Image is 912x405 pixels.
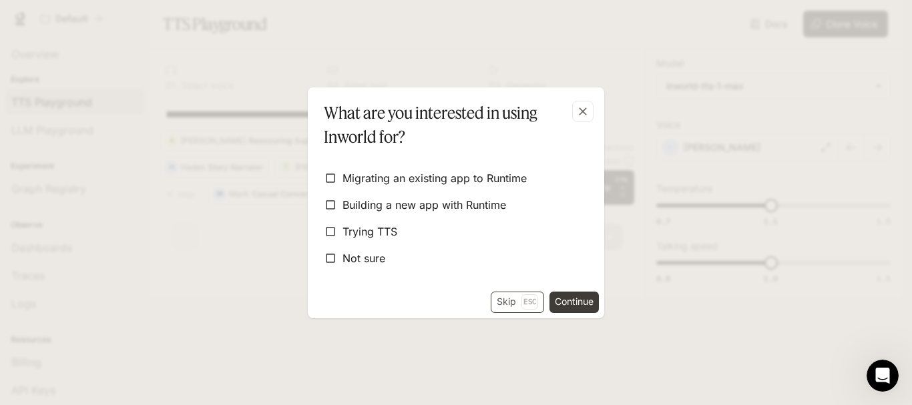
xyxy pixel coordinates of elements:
span: Building a new app with Runtime [343,197,506,213]
span: Trying TTS [343,224,397,240]
span: Not sure [343,250,385,266]
p: What are you interested in using Inworld for? [324,101,583,149]
p: Esc [521,294,538,309]
button: Continue [549,292,599,313]
button: SkipEsc [491,292,544,313]
span: Migrating an existing app to Runtime [343,170,527,186]
iframe: Intercom live chat [867,360,899,392]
